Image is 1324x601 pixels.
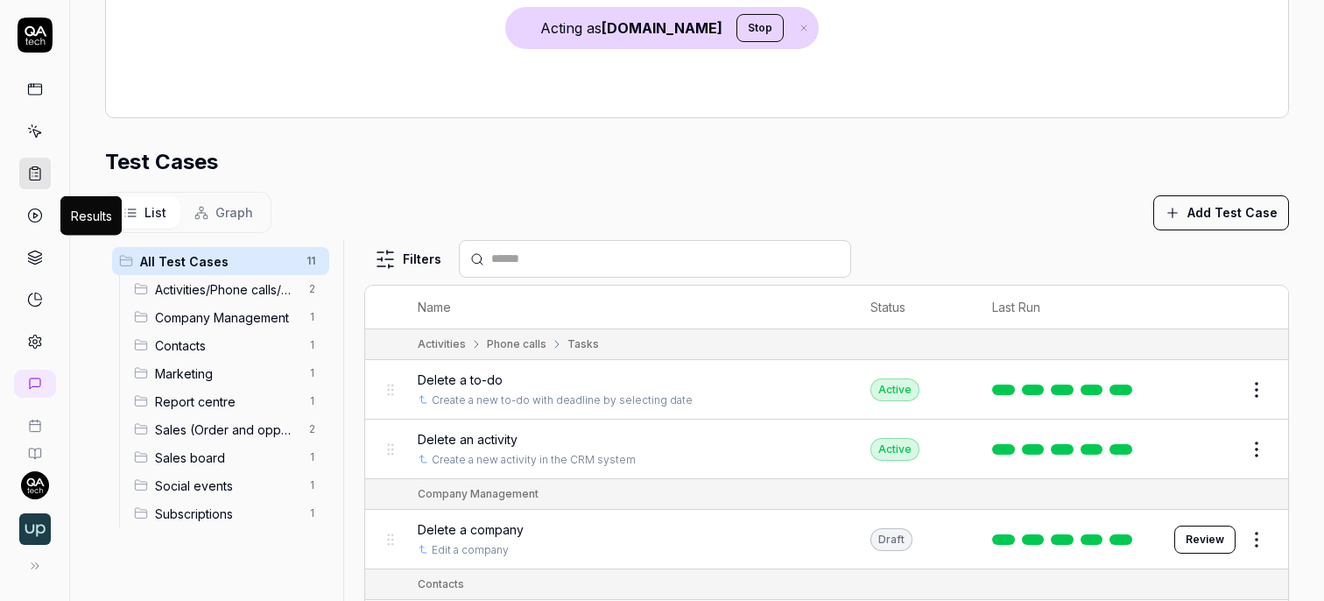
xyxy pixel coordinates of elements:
[155,421,298,439] span: Sales (Order and opportunities)
[870,378,919,401] div: Active
[127,415,329,443] div: Drag to reorderSales (Order and opportunities)2
[365,420,1288,479] tr: Delete an activityCreate a new activity in the CRM systemActive
[975,286,1157,329] th: Last Run
[301,447,322,468] span: 1
[7,433,62,461] a: Documentation
[155,280,298,299] span: Activities/Phone calls/Tasks
[870,528,912,551] div: Draft
[144,203,166,222] span: List
[418,520,524,539] span: Delete a company
[418,576,464,592] div: Contacts
[127,387,329,415] div: Drag to reorderReport centre1
[109,196,180,229] button: List
[155,505,298,523] span: Subscriptions
[155,392,298,411] span: Report centre
[301,363,322,384] span: 1
[432,452,636,468] a: Create a new activity in the CRM system
[21,471,49,499] img: 7ccf6c19-61ad-4a6c-8811-018b02a1b829.jpg
[365,360,1288,420] tr: Delete a to-doCreate a new to-do with deadline by selecting dateActive
[155,477,298,495] span: Social events
[127,471,329,499] div: Drag to reorderSocial events1
[105,146,218,178] h2: Test Cases
[364,242,452,277] button: Filters
[155,308,298,327] span: Company Management
[418,371,503,389] span: Delete a to-do
[432,542,509,558] a: Edit a company
[1153,195,1289,230] button: Add Test Case
[301,475,322,496] span: 1
[215,203,253,222] span: Graph
[418,486,539,502] div: Company Management
[301,279,322,300] span: 2
[432,392,693,408] a: Create a new to-do with deadline by selecting date
[301,335,322,356] span: 1
[127,275,329,303] div: Drag to reorderActivities/Phone calls/Tasks2
[567,336,599,352] div: Tasks
[418,430,518,449] span: Delete an activity
[155,336,298,355] span: Contacts
[127,359,329,387] div: Drag to reorderMarketing1
[487,336,546,352] div: Phone calls
[7,499,62,548] button: Upsales Logo
[301,307,322,328] span: 1
[14,370,56,398] a: New conversation
[365,510,1288,569] tr: Delete a companyEdit a companyDraftReview
[140,252,296,271] span: All Test Cases
[180,196,267,229] button: Graph
[736,14,784,42] button: Stop
[127,443,329,471] div: Drag to reorderSales board1
[418,336,466,352] div: Activities
[7,405,62,433] a: Book a call with us
[71,207,112,225] div: Results
[301,391,322,412] span: 1
[853,286,975,329] th: Status
[127,303,329,331] div: Drag to reorderCompany Management1
[127,331,329,359] div: Drag to reorderContacts1
[870,438,919,461] div: Active
[301,419,322,440] span: 2
[155,449,298,467] span: Sales board
[301,503,322,524] span: 1
[1174,526,1236,554] button: Review
[19,513,51,545] img: Upsales Logo
[299,251,322,272] span: 11
[400,286,853,329] th: Name
[127,499,329,527] div: Drag to reorderSubscriptions1
[155,364,298,383] span: Marketing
